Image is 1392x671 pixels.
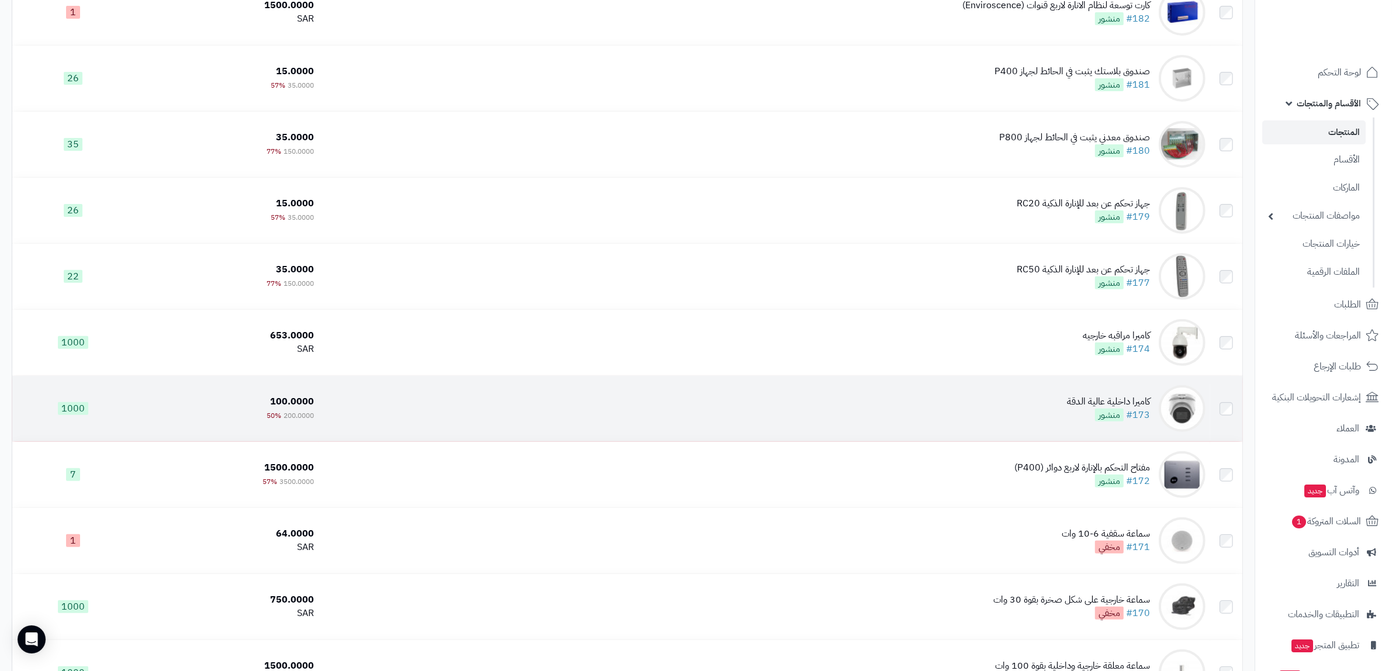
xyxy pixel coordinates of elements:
a: إشعارات التحويلات البنكية [1262,383,1385,411]
span: 57% [271,80,285,91]
a: #170 [1126,606,1150,620]
div: SAR [138,12,314,26]
div: سماعة خارجية على شكل صخرة بقوة 30 وات [993,593,1150,607]
div: 653.0000 [138,329,314,343]
a: أدوات التسويق [1262,538,1385,566]
a: الأقسام [1262,147,1366,172]
span: منشور [1095,343,1124,355]
img: مفتاح التحكم بالإنارة لاربع دوائر (P400) [1159,451,1206,498]
span: 35 [64,138,82,151]
img: جهاز تحكم عن بعد للإنارة الذكية RC20 [1159,187,1206,234]
span: 150.0000 [284,278,314,289]
a: الطلبات [1262,290,1385,319]
span: 1000 [58,336,88,349]
span: جديد [1304,485,1326,497]
span: 1 [66,534,80,547]
div: 750.0000 [138,593,314,607]
span: 200.0000 [284,410,314,421]
span: 57% [262,476,277,487]
span: 50% [267,410,281,421]
span: منشور [1095,276,1124,289]
span: المدونة [1334,451,1359,468]
a: لوحة التحكم [1262,58,1385,87]
div: صندوق بلاستك يثبت في الحائط لجهاز P400 [994,65,1150,78]
a: الملفات الرقمية [1262,260,1366,285]
span: منشور [1095,210,1124,223]
span: الطلبات [1334,296,1361,313]
span: إشعارات التحويلات البنكية [1272,389,1361,406]
span: 1 [1292,516,1306,528]
div: جهاز تحكم عن بعد للإنارة الذكية RC20 [1017,197,1150,210]
span: المراجعات والأسئلة [1295,327,1361,344]
span: 1 [66,6,80,19]
img: كاميرا مراقبه خارجيه [1159,319,1206,366]
a: #173 [1126,408,1150,422]
a: #182 [1126,12,1150,26]
span: وآتس آب [1303,482,1359,499]
span: مخفي [1095,541,1124,554]
span: لوحة التحكم [1318,64,1361,81]
a: طلبات الإرجاع [1262,352,1385,381]
a: التطبيقات والخدمات [1262,600,1385,628]
div: SAR [138,343,314,356]
span: 1000 [58,402,88,415]
img: logo-2.png [1312,31,1381,56]
span: 35.0000 [276,130,314,144]
a: وآتس آبجديد [1262,476,1385,504]
a: #179 [1126,210,1150,224]
span: 57% [271,212,285,223]
img: سماعة خارجية على شكل صخرة بقوة 30 وات [1159,583,1206,630]
span: 1000 [58,600,88,613]
span: جديد [1291,639,1313,652]
a: #171 [1126,540,1150,554]
a: العملاء [1262,414,1385,442]
a: #177 [1126,276,1150,290]
span: 22 [64,270,82,283]
a: #181 [1126,78,1150,92]
a: المنتجات [1262,120,1366,144]
div: 64.0000 [138,527,314,541]
span: 35.0000 [276,262,314,276]
span: 35.0000 [288,212,314,223]
span: تطبيق المتجر [1290,637,1359,653]
span: 1500.0000 [264,461,314,475]
span: 7 [66,468,80,481]
span: 77% [267,278,281,289]
a: خيارات المنتجات [1262,231,1366,257]
img: سماعة سقفية 6-10 وات [1159,517,1206,564]
a: مواصفات المنتجات [1262,203,1366,229]
a: المدونة [1262,445,1385,473]
div: مفتاح التحكم بالإنارة لاربع دوائر (P400) [1014,461,1150,475]
div: SAR [138,607,314,620]
div: كاميرا داخلية عالية الدقة [1067,395,1150,409]
img: جهاز تحكم عن بعد للإنارة الذكية RC50 [1159,253,1206,300]
span: 100.0000 [270,395,314,409]
span: 150.0000 [284,146,314,157]
span: منشور [1095,475,1124,487]
div: سماعة سقفية 6-10 وات [1062,527,1150,541]
span: منشور [1095,12,1124,25]
span: 26 [64,72,82,85]
span: 77% [267,146,281,157]
span: منشور [1095,78,1124,91]
div: SAR [138,541,314,554]
span: التقارير [1337,575,1359,592]
div: صندوق معدني يثبت في الحائط لجهاز P800 [999,131,1150,144]
a: تطبيق المتجرجديد [1262,631,1385,659]
a: الماركات [1262,175,1366,200]
span: طلبات الإرجاع [1314,358,1361,375]
a: السلات المتروكة1 [1262,507,1385,535]
span: منشور [1095,144,1124,157]
div: Open Intercom Messenger [18,625,46,653]
div: جهاز تحكم عن بعد للإنارة الذكية RC50 [1017,263,1150,276]
span: 35.0000 [288,80,314,91]
span: السلات المتروكة [1291,513,1361,530]
span: العملاء [1336,420,1359,437]
a: #174 [1126,342,1150,356]
span: 3500.0000 [279,476,314,487]
span: 26 [64,204,82,217]
span: 15.0000 [276,196,314,210]
span: التطبيقات والخدمات [1288,606,1359,622]
a: التقارير [1262,569,1385,597]
span: مخفي [1095,607,1124,620]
